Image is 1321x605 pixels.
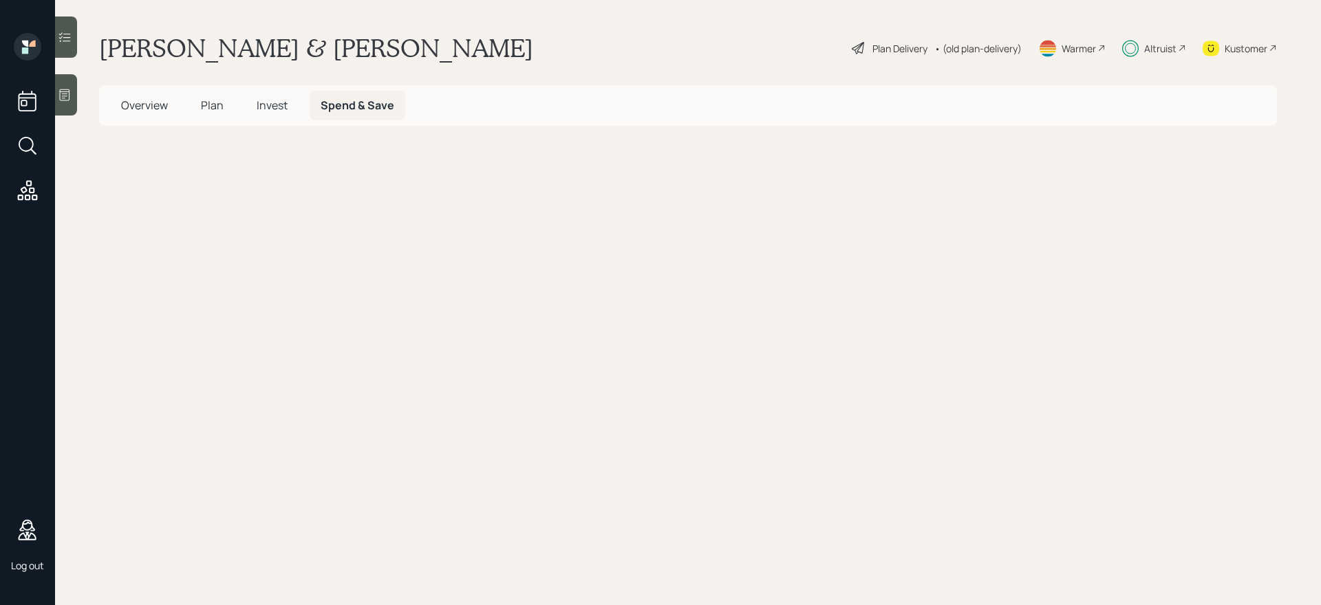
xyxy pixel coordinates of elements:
div: • (old plan-delivery) [934,41,1022,56]
span: Spend & Save [321,98,394,113]
span: Invest [257,98,288,113]
div: Plan Delivery [872,41,927,56]
span: Overview [121,98,168,113]
div: Log out [11,559,44,572]
div: Altruist [1144,41,1177,56]
div: Warmer [1062,41,1096,56]
div: Kustomer [1225,41,1267,56]
h1: [PERSON_NAME] & [PERSON_NAME] [99,33,533,63]
span: Plan [201,98,224,113]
